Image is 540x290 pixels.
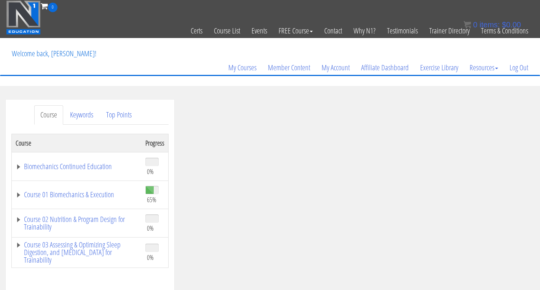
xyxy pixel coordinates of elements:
[504,49,534,86] a: Log Out
[273,12,319,49] a: FREE Course
[381,12,424,49] a: Testimonials
[223,49,262,86] a: My Courses
[34,105,63,125] a: Course
[16,163,138,170] a: Biomechanics Continued Education
[142,134,169,152] th: Progress
[147,224,154,232] span: 0%
[208,12,246,49] a: Course List
[16,216,138,231] a: Course 02 Nutrition & Program Design for Trainability
[6,0,41,35] img: n1-education
[147,253,154,261] span: 0%
[348,12,381,49] a: Why N1?
[479,21,500,29] span: items:
[6,38,102,69] p: Welcome back, [PERSON_NAME]!
[12,134,142,152] th: Course
[246,12,273,49] a: Events
[147,195,156,204] span: 65%
[100,105,138,125] a: Top Points
[48,3,57,12] span: 0
[424,12,475,49] a: Trainer Directory
[64,105,99,125] a: Keywords
[355,49,414,86] a: Affiliate Dashboard
[262,49,316,86] a: Member Content
[464,21,521,29] a: 0 items: $0.00
[316,49,355,86] a: My Account
[16,191,138,198] a: Course 01 Biomechanics & Execution
[414,49,464,86] a: Exercise Library
[16,241,138,264] a: Course 03 Assessing & Optimizing Sleep Digestion, and [MEDICAL_DATA] for Trainability
[464,21,471,29] img: icon11.png
[502,21,506,29] span: $
[475,12,534,49] a: Terms & Conditions
[319,12,348,49] a: Contact
[473,21,477,29] span: 0
[464,49,504,86] a: Resources
[41,1,57,11] a: 0
[185,12,208,49] a: Certs
[502,21,521,29] bdi: 0.00
[147,167,154,176] span: 0%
